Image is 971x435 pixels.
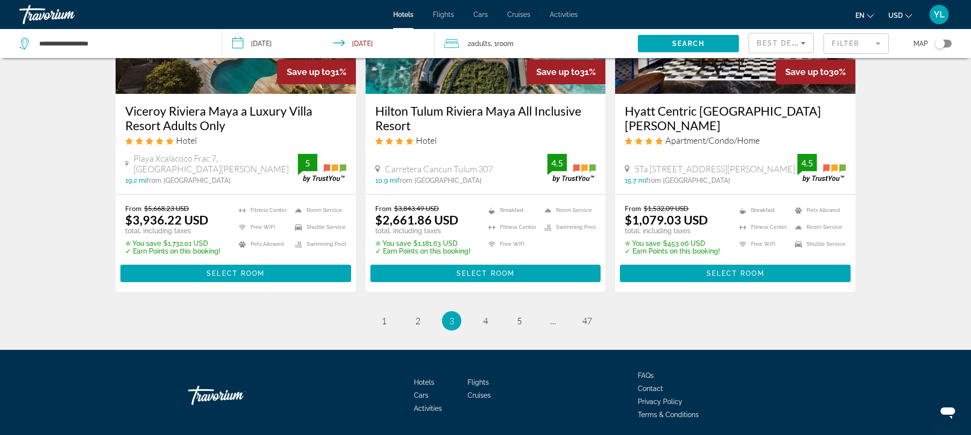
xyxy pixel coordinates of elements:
[468,391,491,399] a: Cruises
[435,29,638,58] button: Travelers: 2 adults, 0 children
[298,154,346,182] img: trustyou-badge.svg
[855,8,874,22] button: Change language
[484,204,540,216] li: Breakfast
[638,411,699,419] a: Terms & Conditions
[234,204,290,216] li: Fitness Center
[222,29,435,58] button: Check-in date: Feb 21, 2026 Check-out date: Feb 28, 2026
[176,135,197,146] span: Hotel
[414,405,442,412] a: Activities
[638,372,654,379] a: FAQs
[888,12,903,19] span: USD
[484,221,540,233] li: Fitness Center
[382,315,386,326] span: 1
[625,240,720,247] p: $453.06 USD
[790,238,846,250] li: Shuttle Service
[735,221,790,233] li: Fitness Center
[415,315,420,326] span: 2
[797,154,846,182] img: trustyou-badge.svg
[125,247,221,255] p: ✓ Earn Points on this booking!
[797,157,817,169] div: 4.5
[927,4,952,25] button: User Menu
[188,381,285,410] a: Travorium
[290,238,346,250] li: Swimming Pool
[414,378,434,386] a: Hotels
[144,204,189,212] del: $5,668.23 USD
[625,204,641,212] span: From
[625,247,720,255] p: ✓ Earn Points on this booking!
[120,265,351,282] button: Select Room
[646,177,730,184] span: from [GEOGRAPHIC_DATA]
[125,240,221,247] p: $1,732.01 USD
[934,10,945,19] span: YL
[855,12,865,19] span: en
[433,11,454,18] a: Flights
[625,240,661,247] span: ✮ You save
[638,398,682,405] span: Privacy Policy
[370,267,601,277] a: Select Room
[375,204,392,212] span: From
[536,67,580,77] span: Save up to
[638,35,739,52] button: Search
[125,135,346,146] div: 5 star Hotel
[634,164,795,174] span: 5Ta [STREET_ADDRESS][PERSON_NAME]
[375,240,471,247] p: $1,181.63 USD
[913,37,928,50] span: Map
[290,204,346,216] li: Room Service
[824,33,889,54] button: Filter
[456,270,515,277] span: Select Room
[625,212,708,227] ins: $1,079.03 USD
[375,177,397,184] span: 10.9 mi
[527,60,605,84] div: 31%
[735,238,790,250] li: Free WiFi
[790,221,846,233] li: Room Service
[125,204,142,212] span: From
[290,221,346,233] li: Shuttle Service
[120,267,351,277] a: Select Room
[206,270,265,277] span: Select Room
[776,60,855,84] div: 30%
[147,177,231,184] span: from [GEOGRAPHIC_DATA]
[706,270,765,277] span: Select Room
[540,221,596,233] li: Swimming Pool
[125,104,346,133] a: Viceroy Riviera Maya a Luxury Villa Resort Adults Only
[757,37,806,49] mat-select: Sort by
[928,39,952,48] button: Toggle map
[507,11,530,18] span: Cruises
[540,204,596,216] li: Room Service
[517,315,522,326] span: 5
[397,177,482,184] span: from [GEOGRAPHIC_DATA]
[665,135,760,146] span: Apartment/Condo/Home
[375,135,596,146] div: 4 star Hotel
[790,204,846,216] li: Pets Allowed
[550,315,556,326] span: ...
[620,265,851,282] button: Select Room
[375,104,596,133] a: Hilton Tulum Riviera Maya All Inclusive Resort
[125,177,147,184] span: 19.2 mi
[393,11,413,18] a: Hotels
[468,37,491,50] span: 2
[757,39,807,47] span: Best Deals
[287,67,330,77] span: Save up to
[394,204,439,212] del: $3,843.49 USD
[414,391,428,399] a: Cars
[370,265,601,282] button: Select Room
[625,227,720,235] p: total, including taxes
[547,154,596,182] img: trustyou-badge.svg
[234,238,290,250] li: Pets Allowed
[582,315,592,326] span: 47
[625,104,846,133] a: Hyatt Centric [GEOGRAPHIC_DATA][PERSON_NAME]
[116,311,855,330] nav: Pagination
[550,11,578,18] span: Activities
[385,164,493,174] span: Carretera Cancun Tulum 307
[468,378,489,386] a: Flights
[375,212,458,227] ins: $2,661.86 USD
